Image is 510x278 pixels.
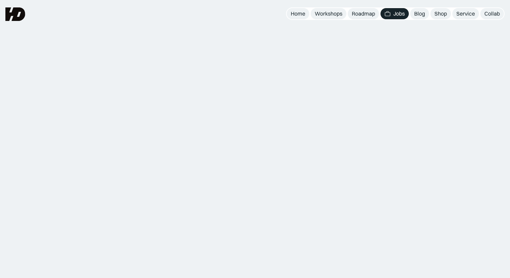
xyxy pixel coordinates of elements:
[393,10,405,17] div: Jobs
[352,10,375,17] div: Roadmap
[456,10,475,17] div: Service
[452,8,479,19] a: Service
[414,10,425,17] div: Blog
[380,8,409,19] a: Jobs
[311,8,346,19] a: Workshops
[480,8,504,19] a: Collab
[287,8,309,19] a: Home
[348,8,379,19] a: Roadmap
[291,10,305,17] div: Home
[430,8,451,19] a: Shop
[484,10,500,17] div: Collab
[315,10,342,17] div: Workshops
[410,8,429,19] a: Blog
[434,10,447,17] div: Shop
